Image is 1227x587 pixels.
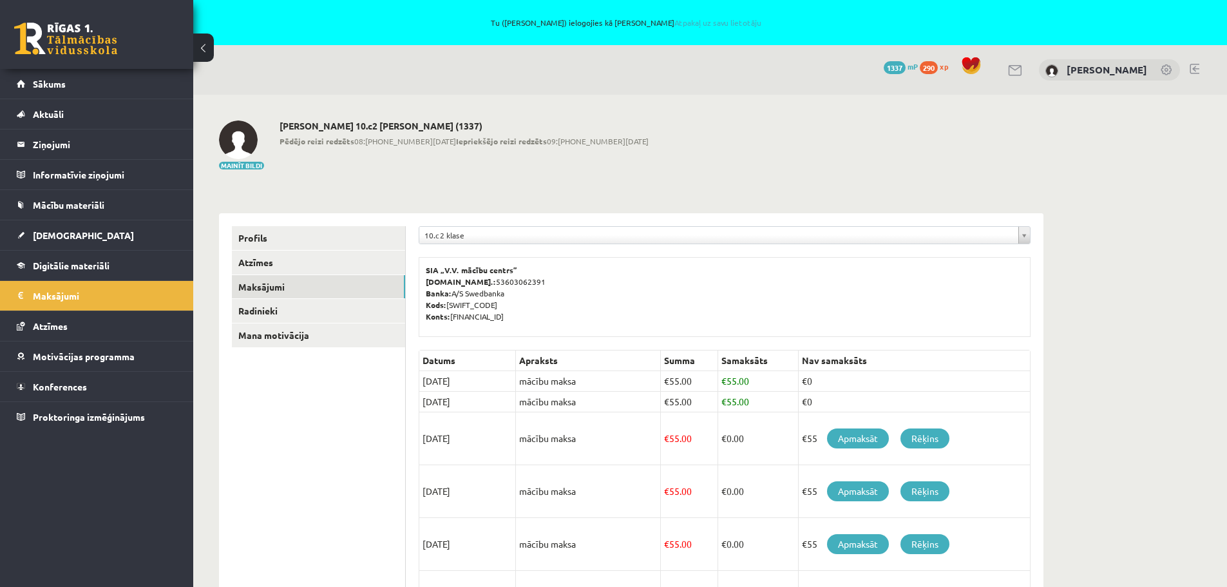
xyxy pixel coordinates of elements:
td: mācību maksa [516,518,661,571]
a: Maksājumi [17,281,177,311]
span: 290 [920,61,938,74]
img: Margarita Petruse [1045,64,1058,77]
td: 55.00 [718,371,798,392]
span: € [721,396,727,407]
td: 55.00 [661,518,718,571]
span: 1337 [884,61,906,74]
th: Samaksāts [718,351,798,371]
td: €55 [798,412,1030,465]
a: Ziņojumi [17,130,177,159]
a: 290 xp [920,61,955,72]
span: 08:[PHONE_NUMBER][DATE] 09:[PHONE_NUMBER][DATE] [280,135,649,147]
a: Atzīmes [17,311,177,341]
a: 10.c2 klase [419,227,1030,244]
h2: [PERSON_NAME] 10.c2 [PERSON_NAME] (1337) [280,120,649,131]
a: Apmaksāt [827,481,889,501]
span: 10.c2 klase [424,227,1013,244]
span: Konferences [33,381,87,392]
a: [DEMOGRAPHIC_DATA] [17,220,177,250]
td: [DATE] [419,518,516,571]
span: € [721,432,727,444]
a: Mana motivācija [232,323,405,347]
a: Rēķins [900,534,949,554]
span: Tu ([PERSON_NAME]) ielogojies kā [PERSON_NAME] [148,19,1105,26]
b: Kods: [426,300,446,310]
p: 53603062391 A/S Swedbanka [SWIFT_CODE] [FINANCIAL_ID] [426,264,1023,322]
a: Motivācijas programma [17,342,177,371]
span: € [721,485,727,497]
a: Apmaksāt [827,534,889,554]
span: mP [908,61,918,72]
td: 55.00 [718,392,798,412]
td: €55 [798,465,1030,518]
span: € [664,538,669,550]
a: Informatīvie ziņojumi [17,160,177,189]
th: Nav samaksāts [798,351,1030,371]
a: Profils [232,226,405,250]
td: [DATE] [419,371,516,392]
legend: Ziņojumi [33,130,177,159]
td: [DATE] [419,412,516,465]
td: 55.00 [661,465,718,518]
td: mācību maksa [516,371,661,392]
span: Sākums [33,78,66,90]
td: 55.00 [661,392,718,412]
a: Proktoringa izmēģinājums [17,402,177,432]
span: € [721,375,727,387]
b: Iepriekšējo reizi redzēts [456,136,547,146]
span: € [664,396,669,407]
legend: Maksājumi [33,281,177,311]
th: Summa [661,351,718,371]
span: Proktoringa izmēģinājums [33,411,145,423]
span: Aktuāli [33,108,64,120]
legend: Informatīvie ziņojumi [33,160,177,189]
a: 1337 mP [884,61,918,72]
td: 55.00 [661,371,718,392]
td: 0.00 [718,518,798,571]
a: Sākums [17,69,177,99]
span: xp [940,61,948,72]
a: Atzīmes [232,251,405,274]
span: € [721,538,727,550]
a: Rēķins [900,428,949,448]
a: Apmaksāt [827,428,889,448]
td: €55 [798,518,1030,571]
td: €0 [798,392,1030,412]
a: Radinieki [232,299,405,323]
span: € [664,485,669,497]
span: € [664,375,669,387]
td: 0.00 [718,412,798,465]
th: Apraksts [516,351,661,371]
span: Mācību materiāli [33,199,104,211]
span: Digitālie materiāli [33,260,109,271]
span: [DEMOGRAPHIC_DATA] [33,229,134,241]
b: Banka: [426,288,452,298]
td: mācību maksa [516,392,661,412]
td: [DATE] [419,465,516,518]
td: 0.00 [718,465,798,518]
td: 55.00 [661,412,718,465]
a: [PERSON_NAME] [1067,63,1147,76]
a: Digitālie materiāli [17,251,177,280]
b: SIA „V.V. mācību centrs” [426,265,518,275]
button: Mainīt bildi [219,162,264,169]
td: €0 [798,371,1030,392]
th: Datums [419,351,516,371]
a: Atpakaļ uz savu lietotāju [674,17,761,28]
a: Mācību materiāli [17,190,177,220]
b: Konts: [426,311,450,322]
td: [DATE] [419,392,516,412]
a: Rēķins [900,481,949,501]
b: Pēdējo reizi redzēts [280,136,354,146]
a: Konferences [17,372,177,401]
span: Motivācijas programma [33,351,135,362]
span: € [664,432,669,444]
b: [DOMAIN_NAME].: [426,276,496,287]
td: mācību maksa [516,465,661,518]
span: Atzīmes [33,320,68,332]
a: Rīgas 1. Tālmācības vidusskola [14,23,117,55]
a: Aktuāli [17,99,177,129]
img: Margarita Petruse [219,120,258,159]
a: Maksājumi [232,275,405,299]
td: mācību maksa [516,412,661,465]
